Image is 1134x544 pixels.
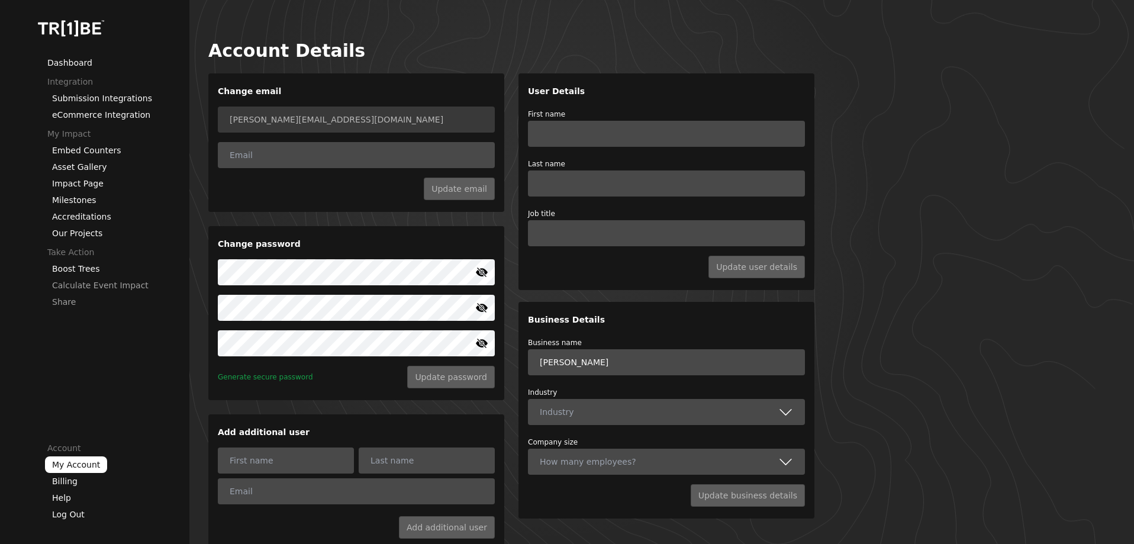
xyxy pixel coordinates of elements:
button: How many employees? [528,449,805,475]
a: Accreditations [52,212,111,221]
p: My Impact [47,128,189,140]
a: Submission Integrations [52,94,152,103]
h3: User Details [528,85,805,97]
h2: Add additional user [218,426,495,438]
a: eCommerce Integration [52,110,150,120]
h2: Change email [218,85,495,97]
a: Dashboard [47,58,92,67]
input: Company [528,349,805,375]
label: Job title [528,210,555,218]
a: Share [52,297,76,307]
a: Asset Gallery [52,162,107,172]
a: Calculate Event Impact [52,281,149,290]
span: Industry [540,407,574,417]
p: Take Action [47,246,189,258]
input: First name [218,448,354,474]
label: Industry [528,388,557,397]
span: How many employees? [540,457,636,466]
label: Business name [528,339,582,347]
input: Email [218,142,495,168]
label: Last name [528,160,565,168]
button: Log Out [52,508,85,520]
a: Billing [52,477,78,486]
button: Help [52,492,71,504]
button: Generate secure password [218,366,313,388]
a: Impact Page [52,179,104,188]
input: Email [218,478,495,504]
label: Company size [528,438,578,446]
p: Integration [47,76,189,88]
a: Embed Counters [52,146,121,155]
p: Account [47,442,189,454]
input: Last name [359,448,495,474]
a: Boost Trees [52,264,99,273]
button: Industry [528,399,805,425]
a: My Account [45,456,107,473]
h1: Account Details [208,28,814,73]
a: Our Projects [52,228,102,238]
a: Milestones [52,195,96,205]
h2: Business Details [528,314,805,326]
h2: Change password [218,238,495,250]
label: First name [528,110,565,118]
